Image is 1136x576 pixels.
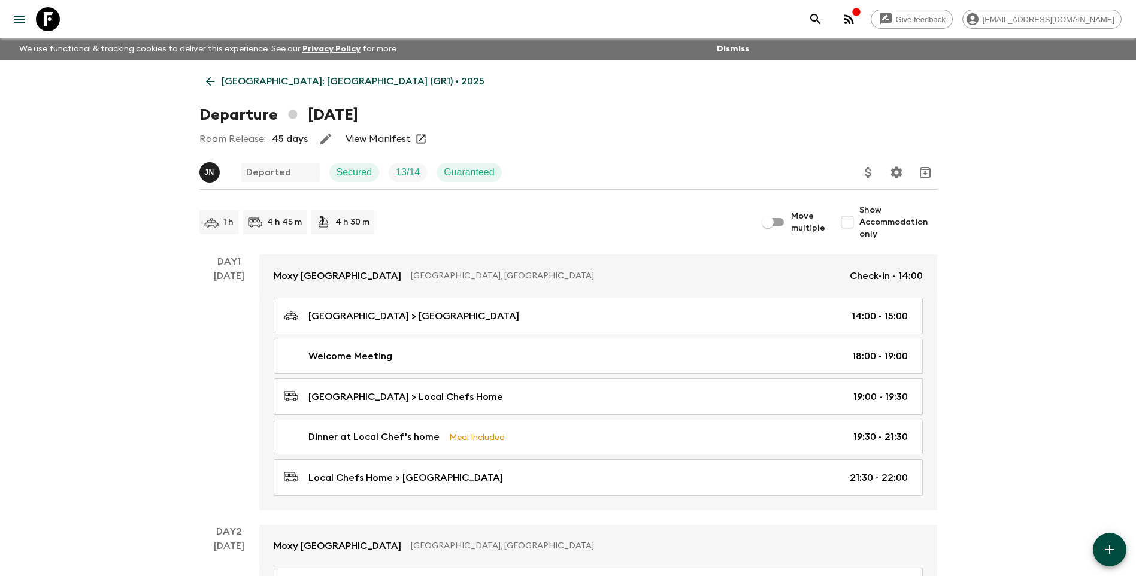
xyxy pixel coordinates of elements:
span: Give feedback [889,15,952,24]
a: [GEOGRAPHIC_DATA] > Local Chefs Home19:00 - 19:30 [274,378,923,415]
p: [GEOGRAPHIC_DATA], [GEOGRAPHIC_DATA] [411,540,913,552]
p: 4 h 45 m [267,216,302,228]
p: [GEOGRAPHIC_DATA], [GEOGRAPHIC_DATA] [411,270,840,282]
a: Moxy [GEOGRAPHIC_DATA][GEOGRAPHIC_DATA], [GEOGRAPHIC_DATA]Check-in - 14:00 [259,254,937,298]
p: 45 days [272,132,308,146]
a: Moxy [GEOGRAPHIC_DATA][GEOGRAPHIC_DATA], [GEOGRAPHIC_DATA] [259,525,937,568]
p: [GEOGRAPHIC_DATA]: [GEOGRAPHIC_DATA] (GR1) • 2025 [222,74,484,89]
span: Show Accommodation only [859,204,937,240]
p: We use functional & tracking cookies to deliver this experience. See our for more. [14,38,403,60]
div: [EMAIL_ADDRESS][DOMAIN_NAME] [962,10,1122,29]
div: Trip Fill [389,163,427,182]
h1: Departure [DATE] [199,103,358,127]
button: Settings [884,160,908,184]
p: 19:30 - 21:30 [853,430,908,444]
a: Give feedback [871,10,953,29]
span: Janita Nurmi [199,166,222,175]
p: Check-in - 14:00 [850,269,923,283]
p: Secured [337,165,372,180]
a: [GEOGRAPHIC_DATA] > [GEOGRAPHIC_DATA]14:00 - 15:00 [274,298,923,334]
button: menu [7,7,31,31]
p: 13 / 14 [396,165,420,180]
p: 21:30 - 22:00 [850,471,908,485]
div: Secured [329,163,380,182]
p: [GEOGRAPHIC_DATA] > [GEOGRAPHIC_DATA] [308,309,519,323]
p: Meal Included [449,431,505,444]
a: Welcome Meeting18:00 - 19:00 [274,339,923,374]
p: Local Chefs Home > [GEOGRAPHIC_DATA] [308,471,503,485]
p: Dinner at Local Chef's home [308,430,440,444]
p: 1 h [223,216,234,228]
p: Day 2 [199,525,259,539]
button: search adventures [804,7,828,31]
p: Departed [246,165,291,180]
a: Privacy Policy [302,45,361,53]
span: Move multiple [791,210,826,234]
span: [EMAIL_ADDRESS][DOMAIN_NAME] [976,15,1121,24]
p: 4 h 30 m [335,216,369,228]
p: 18:00 - 19:00 [852,349,908,363]
a: Dinner at Local Chef's homeMeal Included19:30 - 21:30 [274,420,923,454]
a: [GEOGRAPHIC_DATA]: [GEOGRAPHIC_DATA] (GR1) • 2025 [199,69,491,93]
p: Welcome Meeting [308,349,392,363]
button: Dismiss [714,41,752,57]
p: Moxy [GEOGRAPHIC_DATA] [274,539,401,553]
p: Room Release: [199,132,266,146]
a: View Manifest [346,133,411,145]
button: Archive (Completed, Cancelled or Unsynced Departures only) [913,160,937,184]
a: Local Chefs Home > [GEOGRAPHIC_DATA]21:30 - 22:00 [274,459,923,496]
div: [DATE] [214,269,244,510]
p: Guaranteed [444,165,495,180]
p: Day 1 [199,254,259,269]
p: 14:00 - 15:00 [852,309,908,323]
p: 19:00 - 19:30 [853,390,908,404]
button: Update Price, Early Bird Discount and Costs [856,160,880,184]
p: [GEOGRAPHIC_DATA] > Local Chefs Home [308,390,503,404]
p: Moxy [GEOGRAPHIC_DATA] [274,269,401,283]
